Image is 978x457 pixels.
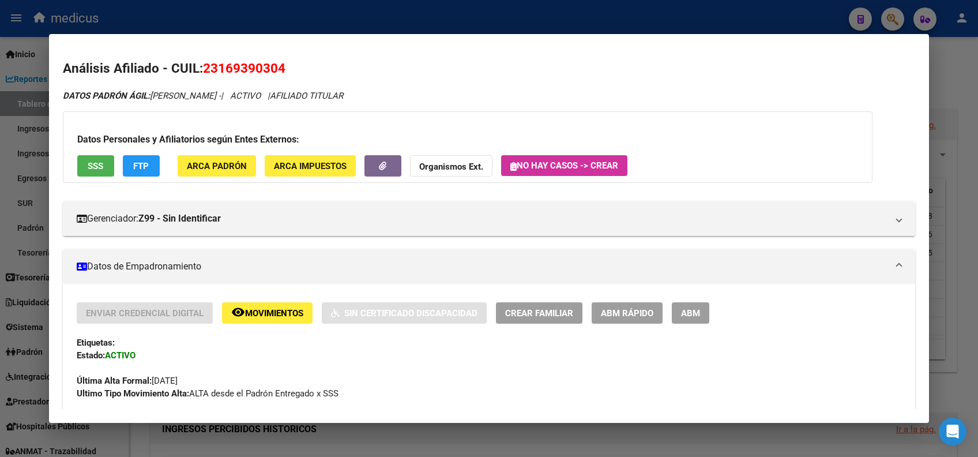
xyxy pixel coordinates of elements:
[322,302,487,324] button: Sin Certificado Discapacidad
[203,61,285,76] span: 23169390304
[510,160,618,171] span: No hay casos -> Crear
[496,302,582,324] button: Crear Familiar
[222,302,313,324] button: Movimientos
[77,302,213,324] button: Enviar Credencial Digital
[77,338,115,348] strong: Etiquetas:
[63,91,150,101] strong: DATOS PADRÓN ÁGIL:
[274,161,347,171] span: ARCA Impuestos
[77,376,178,386] span: [DATE]
[77,376,152,386] strong: Última Alta Formal:
[187,161,247,171] span: ARCA Padrón
[77,409,392,422] span: Migración [PERSON_NAME] Completo SSS el [DATE] 13:33:45
[63,91,343,101] i: | ACTIVO |
[133,161,149,171] span: FTP
[105,350,136,361] strong: ACTIVO
[63,201,915,236] mat-expansion-panel-header: Gerenciador:Z99 - Sin Identificar
[63,59,915,78] h2: Análisis Afiliado - CUIL:
[501,155,627,176] button: No hay casos -> Crear
[681,308,700,319] span: ABM
[77,388,189,399] strong: Ultimo Tipo Movimiento Alta:
[63,91,221,101] span: [PERSON_NAME] -
[77,212,887,226] mat-panel-title: Gerenciador:
[77,388,338,399] span: ALTA desde el Padrón Entregado x SSS
[344,308,477,319] span: Sin Certificado Discapacidad
[77,133,858,147] h3: Datos Personales y Afiliatorios según Entes Externos:
[178,155,256,177] button: ARCA Padrón
[592,302,663,324] button: ABM Rápido
[77,155,114,177] button: SSS
[77,350,105,361] strong: Estado:
[77,260,887,274] mat-panel-title: Datos de Empadronamiento
[123,155,160,177] button: FTP
[63,249,915,284] mat-expansion-panel-header: Datos de Empadronamiento
[505,308,573,319] span: Crear Familiar
[88,161,103,171] span: SSS
[86,308,204,319] span: Enviar Credencial Digital
[138,212,221,226] strong: Z99 - Sin Identificar
[270,91,343,101] span: AFILIADO TITULAR
[231,305,245,319] mat-icon: remove_red_eye
[265,155,356,177] button: ARCA Impuestos
[672,302,709,324] button: ABM
[419,162,483,172] strong: Organismos Ext.
[939,418,966,445] div: Open Intercom Messenger
[410,155,492,177] button: Organismos Ext.
[245,308,303,319] span: Movimientos
[601,308,653,319] span: ABM Rápido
